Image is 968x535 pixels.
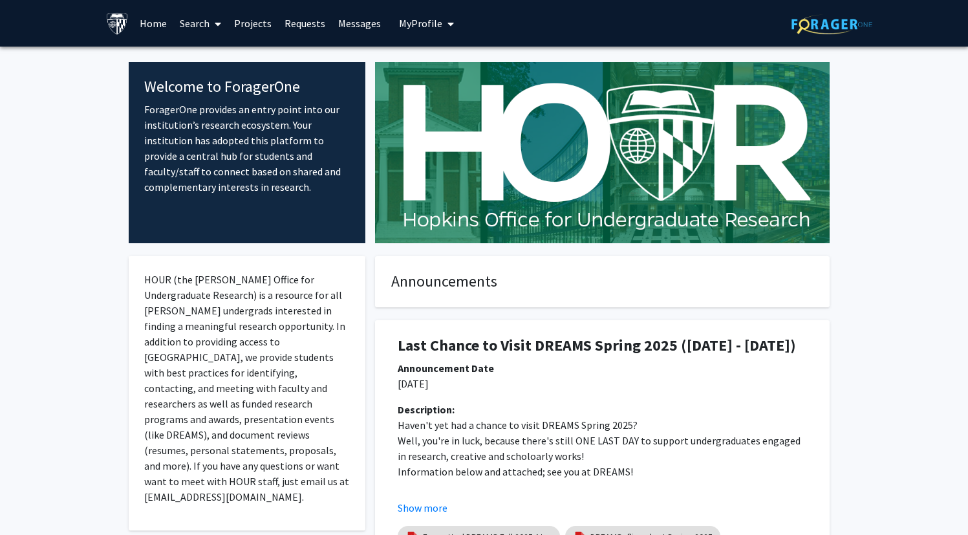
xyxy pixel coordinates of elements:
img: Johns Hopkins University Logo [106,12,129,35]
img: ForagerOne Logo [791,14,872,34]
h4: Announcements [391,272,813,291]
h1: Last Chance to Visit DREAMS Spring 2025 ([DATE] - [DATE]) [398,336,807,355]
a: Projects [228,1,278,46]
div: Description: [398,402,807,417]
p: Haven't yet had a chance to visit DREAMS Spring 2025? [398,417,807,433]
p: [DATE] [398,376,807,391]
div: Announcement Date [398,360,807,376]
span: My Profile [399,17,442,30]
a: Search [173,1,228,46]
p: Well, you're in luck, because there's still ONE LAST DAY to support undergraduates engaged in res... [398,433,807,464]
h4: Welcome to ForagerOne [144,78,350,96]
p: HOUR (the [PERSON_NAME] Office for Undergraduate Research) is a resource for all [PERSON_NAME] un... [144,272,350,505]
img: Cover Image [375,62,830,243]
p: ForagerOne provides an entry point into our institution’s research ecosystem. Your institution ha... [144,102,350,195]
iframe: Chat [10,477,55,525]
a: Messages [332,1,387,46]
button: Show more [398,500,447,516]
p: Information below and attached; see you at DREAMS! [398,464,807,479]
a: Requests [278,1,332,46]
a: Home [133,1,173,46]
